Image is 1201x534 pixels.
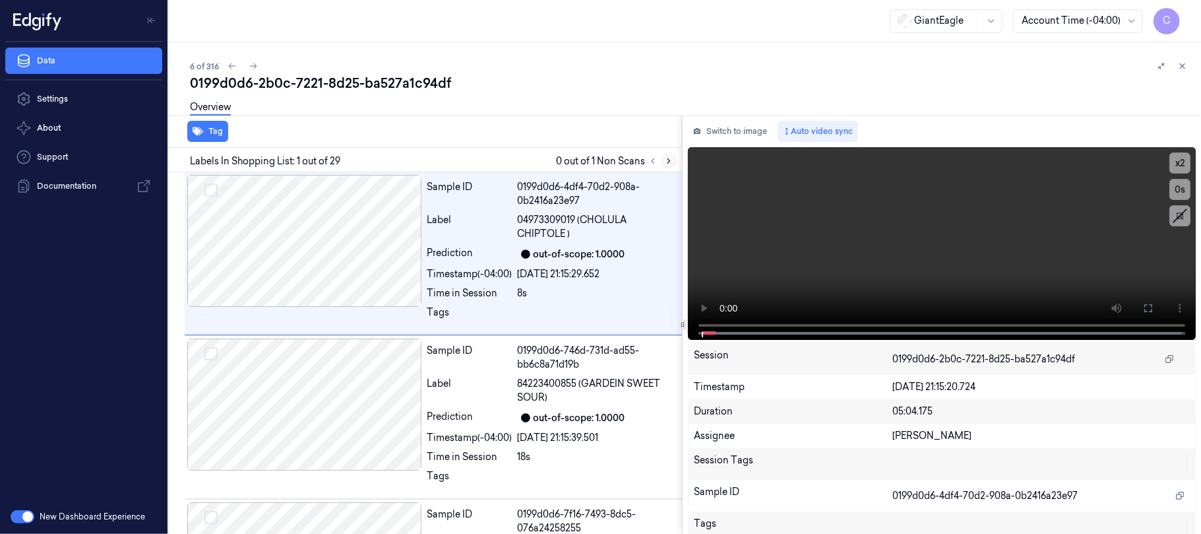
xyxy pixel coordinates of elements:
div: [DATE] 21:15:29.652 [518,267,674,281]
div: 8s [518,286,674,300]
span: 04973309019 (CHOLULA CHIPTOLE ) [518,213,674,241]
span: 0199d0d6-2b0c-7221-8d25-ba527a1c94df [892,352,1075,366]
div: Time in Session [427,286,512,300]
div: Label [427,213,512,241]
button: 0s [1169,179,1190,200]
button: Switch to image [688,121,772,142]
button: Select row [204,511,218,524]
div: [PERSON_NAME] [892,429,1190,443]
a: Overview [190,100,231,116]
div: Sample ID [427,180,512,208]
div: 05:04.175 [892,405,1190,418]
span: 0199d0d6-4df4-70d2-908a-0b2416a23e97 [892,489,1078,503]
div: Time in Session [427,450,512,464]
span: 6 of 316 [190,61,219,72]
button: About [5,115,162,141]
div: out-of-scope: 1.0000 [534,411,625,425]
span: Labels In Shopping List: 1 out of 29 [190,154,340,168]
div: 0199d0d6-2b0c-7221-8d25-ba527a1c94df [190,74,1190,92]
button: Toggle Navigation [141,10,162,31]
button: Select row [204,184,218,197]
div: Sample ID [694,485,892,506]
button: Select row [204,347,218,360]
div: Assignee [694,429,892,443]
div: Tags [427,306,512,327]
a: Documentation [5,173,162,199]
a: Settings [5,86,162,112]
div: 0199d0d6-746d-731d-ad55-bb6c8a71d19b [518,344,674,372]
div: Label [427,377,512,405]
button: C [1154,8,1180,34]
a: Data [5,48,162,74]
div: Tags [427,469,512,490]
div: out-of-scope: 1.0000 [534,248,625,261]
div: Prediction [427,410,512,426]
div: 18s [518,450,674,464]
div: Session [694,349,892,370]
div: 0199d0d6-4df4-70d2-908a-0b2416a23e97 [518,180,674,208]
div: Session Tags [694,453,892,475]
div: Sample ID [427,344,512,372]
div: [DATE] 21:15:39.501 [518,431,674,445]
button: Auto video sync [778,121,858,142]
div: [DATE] 21:15:20.724 [892,380,1190,394]
div: Duration [694,405,892,418]
div: Timestamp (-04:00) [427,431,512,445]
button: x2 [1169,152,1190,174]
div: Prediction [427,246,512,262]
span: 0 out of 1 Non Scans [556,153,677,169]
div: Timestamp [694,380,892,394]
span: 84223400855 (GARDEIN SWEET SOUR) [518,377,674,405]
button: Tag [187,121,228,142]
a: Support [5,144,162,170]
div: Timestamp (-04:00) [427,267,512,281]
